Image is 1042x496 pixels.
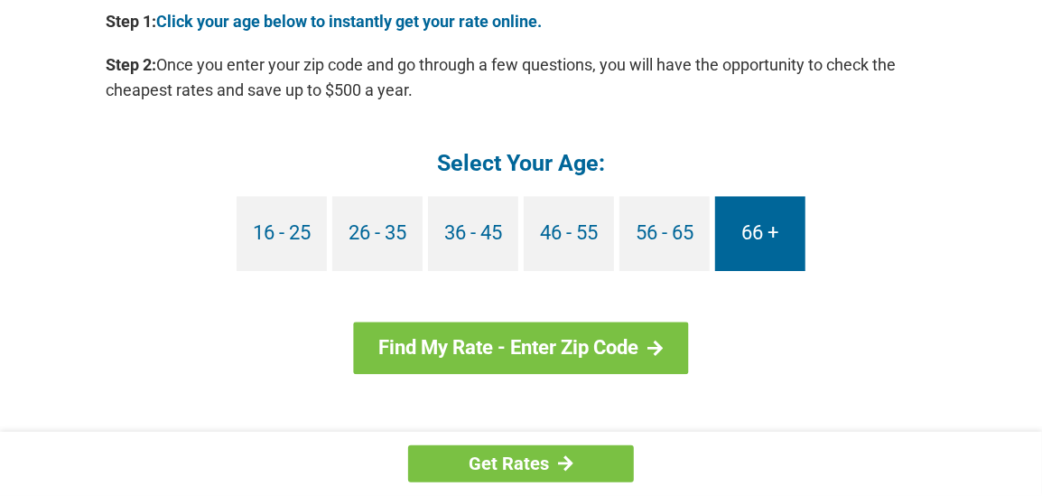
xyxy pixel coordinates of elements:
[237,196,327,271] a: 16 - 25
[156,12,542,31] a: Click your age below to instantly get your rate online.
[106,55,156,74] b: Step 2:
[106,148,936,178] h4: Select Your Age:
[106,52,936,103] p: Once you enter your zip code and go through a few questions, you will have the opportunity to che...
[106,12,156,31] b: Step 1:
[332,196,423,271] a: 26 - 35
[524,196,614,271] a: 46 - 55
[619,196,710,271] a: 56 - 65
[354,322,689,374] a: Find My Rate - Enter Zip Code
[428,196,518,271] a: 36 - 45
[715,196,805,271] a: 66 +
[408,445,634,482] a: Get Rates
